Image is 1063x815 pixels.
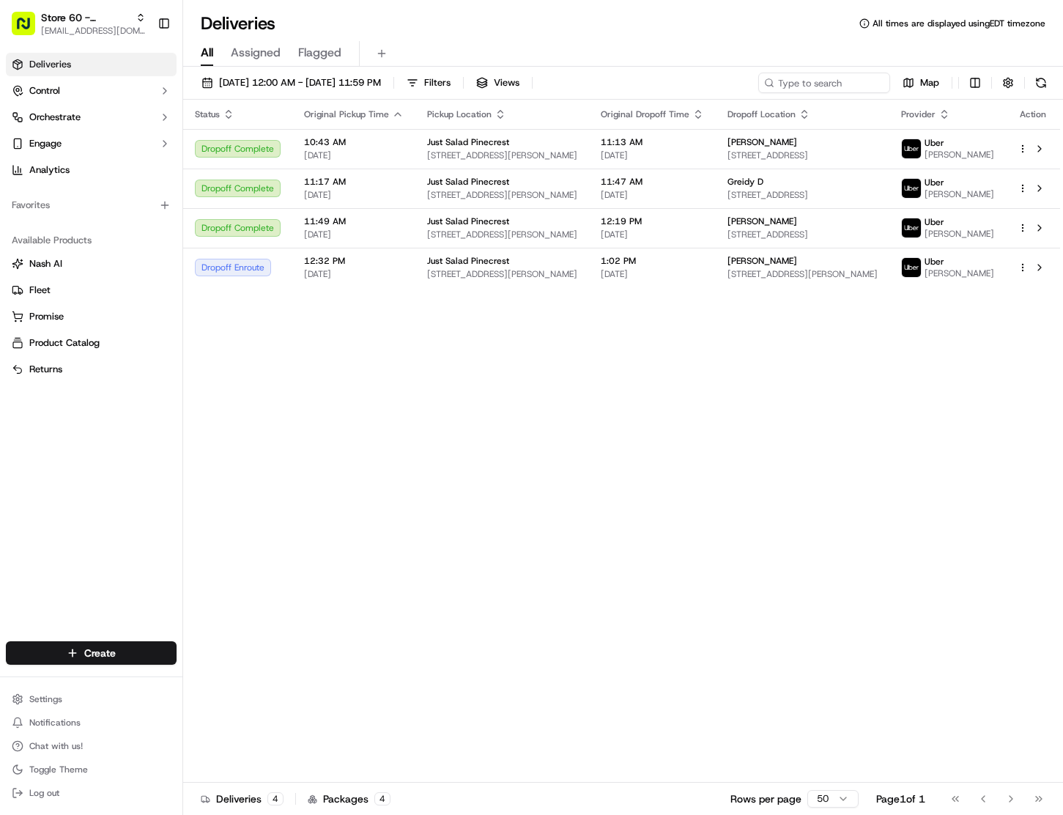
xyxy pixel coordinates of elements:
span: Fleet [29,284,51,297]
span: 12:19 PM [601,215,704,227]
span: 11:49 AM [304,215,404,227]
span: Promise [29,310,64,323]
a: Deliveries [6,53,177,76]
span: [DATE] [304,229,404,240]
a: Fleet [12,284,171,297]
span: [DATE] [601,189,704,201]
button: [DATE] 12:00 AM - [DATE] 11:59 PM [195,73,388,93]
span: Provider [901,108,936,120]
span: [PERSON_NAME] [727,215,797,227]
button: Log out [6,783,177,803]
button: Settings [6,689,177,709]
span: [PERSON_NAME] [727,136,797,148]
span: 10:43 AM [304,136,404,148]
img: uber-new-logo.jpeg [902,179,921,198]
span: Original Pickup Time [304,108,389,120]
span: Pickup Location [427,108,492,120]
span: Analytics [29,163,70,177]
h1: Deliveries [201,12,275,35]
span: Log out [29,787,59,799]
a: Analytics [6,158,177,182]
button: Control [6,79,177,103]
span: Create [84,646,116,660]
span: [DATE] 12:00 AM - [DATE] 11:59 PM [219,76,381,89]
input: Type to search [758,73,890,93]
button: Toggle Theme [6,759,177,780]
button: Views [470,73,526,93]
span: [STREET_ADDRESS][PERSON_NAME] [427,150,577,161]
span: Product Catalog [29,336,100,350]
span: [PERSON_NAME] [925,228,994,240]
a: Product Catalog [12,336,171,350]
button: Notifications [6,712,177,733]
button: [EMAIL_ADDRESS][DOMAIN_NAME] [41,25,146,37]
span: Uber [925,177,944,188]
span: [PERSON_NAME] [727,255,797,267]
span: Just Salad Pinecrest [427,136,509,148]
span: [DATE] [601,229,704,240]
span: All times are displayed using EDT timezone [873,18,1045,29]
span: Original Dropoff Time [601,108,689,120]
button: Chat with us! [6,736,177,756]
span: Views [494,76,519,89]
span: Notifications [29,717,81,729]
span: Uber [925,137,944,149]
button: Refresh [1031,73,1051,93]
span: [STREET_ADDRESS] [727,150,878,161]
div: 4 [267,792,284,805]
span: Map [920,76,939,89]
span: [STREET_ADDRESS][PERSON_NAME] [727,268,878,280]
a: Promise [12,310,171,323]
button: Returns [6,358,177,381]
button: Store 60 - Pinecrest (Just Salad)[EMAIL_ADDRESS][DOMAIN_NAME] [6,6,152,41]
div: Available Products [6,229,177,252]
span: Settings [29,693,62,705]
span: [DATE] [304,268,404,280]
button: Promise [6,305,177,328]
span: Just Salad Pinecrest [427,215,509,227]
button: Product Catalog [6,331,177,355]
span: Status [195,108,220,120]
span: Control [29,84,60,97]
span: [DATE] [304,150,404,161]
button: Map [896,73,946,93]
span: [STREET_ADDRESS][PERSON_NAME] [427,268,577,280]
span: Engage [29,137,62,150]
a: Nash AI [12,257,171,270]
button: Store 60 - Pinecrest (Just Salad) [41,10,130,25]
span: 1:02 PM [601,255,704,267]
span: [STREET_ADDRESS] [727,229,878,240]
button: Fleet [6,279,177,302]
span: All [201,44,213,62]
span: 11:47 AM [601,176,704,188]
div: Action [1018,108,1048,120]
p: Rows per page [730,792,801,806]
span: Assigned [231,44,281,62]
img: uber-new-logo.jpeg [902,258,921,277]
span: Chat with us! [29,740,83,752]
span: [STREET_ADDRESS] [727,189,878,201]
span: 11:13 AM [601,136,704,148]
span: [STREET_ADDRESS][PERSON_NAME] [427,189,577,201]
span: [DATE] [601,268,704,280]
span: Flagged [298,44,341,62]
img: uber-new-logo.jpeg [902,139,921,158]
span: [PERSON_NAME] [925,268,994,279]
span: Toggle Theme [29,764,88,775]
span: Greidy D [727,176,763,188]
div: Page 1 of 1 [876,792,925,806]
span: Returns [29,363,62,376]
span: Deliveries [29,58,71,71]
span: [DATE] [601,150,704,161]
span: Nash AI [29,257,62,270]
button: Create [6,641,177,665]
img: uber-new-logo.jpeg [902,218,921,237]
span: Filters [424,76,451,89]
span: [DATE] [304,189,404,201]
span: Dropoff Location [727,108,796,120]
span: [STREET_ADDRESS][PERSON_NAME] [427,229,577,240]
span: Orchestrate [29,111,81,124]
span: Just Salad Pinecrest [427,176,509,188]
